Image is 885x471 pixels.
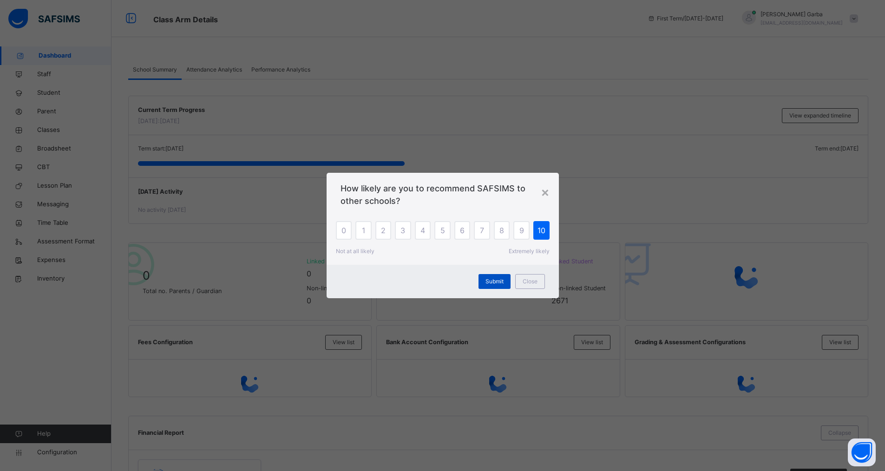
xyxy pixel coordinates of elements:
button: Open asap [848,438,876,466]
span: 6 [460,225,465,236]
span: 4 [420,225,425,236]
span: Submit [485,277,504,286]
span: 10 [538,225,545,236]
span: How likely are you to recommend SAFSIMS to other schools? [341,182,545,207]
span: Extremely likely [509,247,550,255]
div: 0 [336,221,352,240]
span: 1 [362,225,365,236]
span: 7 [480,225,484,236]
span: Close [523,277,538,286]
span: Not at all likely [336,247,374,255]
span: 8 [499,225,504,236]
div: × [541,182,550,202]
span: 2 [381,225,386,236]
span: 9 [519,225,524,236]
span: 3 [400,225,405,236]
span: 5 [440,225,445,236]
